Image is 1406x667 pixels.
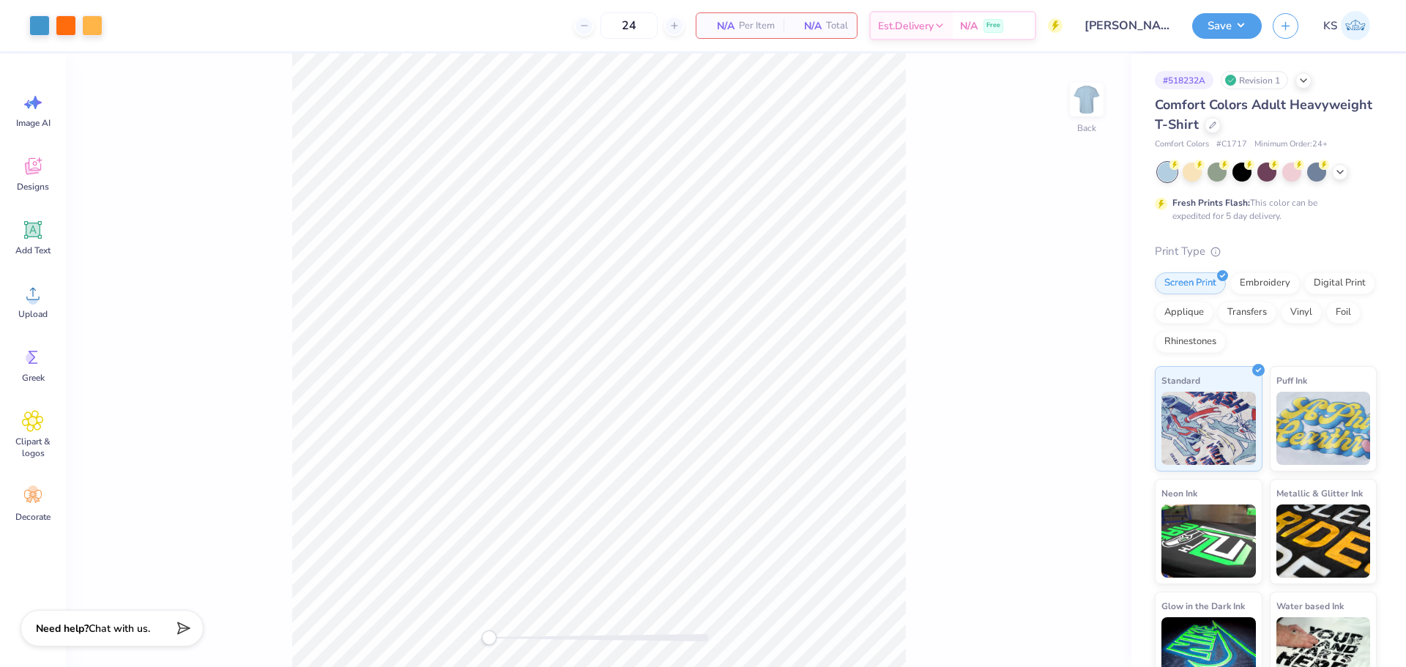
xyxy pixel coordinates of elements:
span: Greek [22,372,45,384]
div: Vinyl [1281,302,1322,324]
span: N/A [705,18,734,34]
span: Free [986,21,1000,31]
input: – – [600,12,658,39]
div: Screen Print [1155,272,1226,294]
div: Digital Print [1304,272,1375,294]
span: Clipart & logos [9,436,57,459]
span: Add Text [15,245,51,256]
div: Foil [1326,302,1361,324]
span: Image AI [16,117,51,129]
span: Comfort Colors Adult Heavyweight T-Shirt [1155,96,1372,133]
div: Applique [1155,302,1213,324]
span: N/A [960,18,978,34]
strong: Need help? [36,622,89,636]
span: Chat with us. [89,622,150,636]
img: Neon Ink [1161,504,1256,578]
span: Comfort Colors [1155,138,1209,151]
img: Back [1072,85,1101,114]
img: Puff Ink [1276,392,1371,465]
button: Save [1192,13,1262,39]
input: Untitled Design [1074,11,1181,40]
img: Kath Sales [1341,11,1370,40]
div: Print Type [1155,243,1377,260]
span: Minimum Order: 24 + [1254,138,1328,151]
span: Designs [17,181,49,193]
span: Glow in the Dark Ink [1161,598,1245,614]
span: Puff Ink [1276,373,1307,388]
span: Est. Delivery [878,18,934,34]
div: # 518232A [1155,71,1213,89]
span: Total [826,18,848,34]
div: Rhinestones [1155,331,1226,353]
strong: Fresh Prints Flash: [1172,197,1250,209]
img: Metallic & Glitter Ink [1276,504,1371,578]
div: Transfers [1218,302,1276,324]
div: Revision 1 [1221,71,1288,89]
span: Per Item [739,18,775,34]
span: # C1717 [1216,138,1247,151]
span: Water based Ink [1276,598,1344,614]
span: N/A [792,18,822,34]
div: Back [1077,122,1096,135]
div: This color can be expedited for 5 day delivery. [1172,196,1353,223]
a: KS [1317,11,1377,40]
span: Neon Ink [1161,485,1197,501]
img: Standard [1161,392,1256,465]
span: Standard [1161,373,1200,388]
span: Metallic & Glitter Ink [1276,485,1363,501]
span: Decorate [15,511,51,523]
div: Accessibility label [482,630,496,645]
span: Upload [18,308,48,320]
div: Embroidery [1230,272,1300,294]
span: KS [1323,18,1337,34]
